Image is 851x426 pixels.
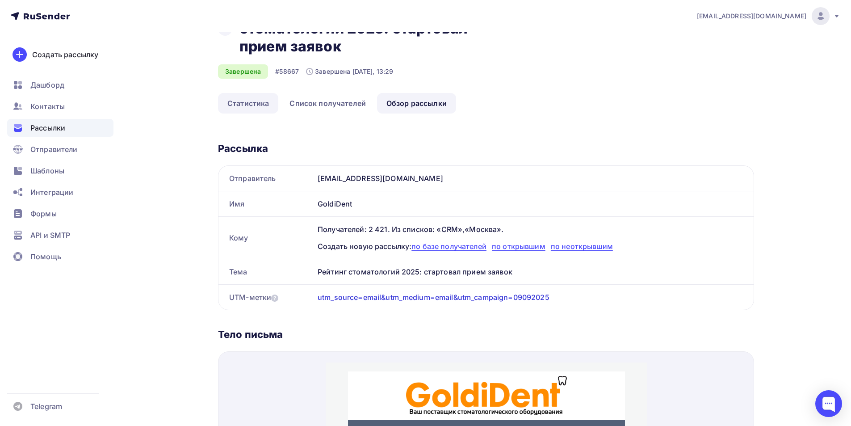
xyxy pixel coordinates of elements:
div: Создать рассылку [32,49,98,60]
div: Получателей: 2 421. Из списков: «CRM»,«Москва». [318,224,743,235]
img: Рейтинг стоматологий 2025 [22,78,299,163]
div: Тема [218,259,314,284]
a: Рассылки [7,119,113,137]
a: Список получателей [280,93,375,114]
a: Контакты [230,57,299,78]
img: Компания Goldident [80,13,241,53]
span: по открывшим [492,242,545,251]
p: Наш партнер — портал 32top приглашает вас принять участие в VI Всероссийском Рейтинге стоматологи... [45,197,277,234]
span: Формы [30,208,57,219]
a: Шаблоны [7,162,113,180]
div: Отправитель [218,166,314,191]
a: Отправители [7,140,113,158]
span: Отправители [30,144,78,155]
a: Контакты [7,97,113,115]
a: Акции [92,57,161,78]
div: Кому [218,217,314,259]
span: Дашборд [30,80,64,90]
div: Рассылка [218,142,754,155]
span: Шаблоны [30,165,64,176]
span: Рассылки [30,122,65,133]
span: Telegram [30,401,62,412]
span: Интеграции [30,187,73,198]
span: по неоткрывшим [551,242,613,251]
a: Обзор рассылки [377,93,456,114]
span: Помощь [30,251,61,262]
span: Контакты [30,101,65,112]
div: Завершена [DATE], 13:29 [306,67,393,76]
a: Статистика [218,93,278,114]
div: Завершена [218,64,268,79]
div: #58667 [275,67,299,76]
div: Рейтинг стоматологий 2025: стартовал прием заявок [314,259,754,284]
div: Имя [218,191,314,216]
a: Каталог [22,57,92,78]
a: Дашборд [7,76,113,94]
div: Создать новую рассылку: [318,241,743,252]
span: API и SMTP [30,230,70,240]
div: Тело письма [218,328,754,341]
strong: Добрый день! [45,177,106,188]
span: Лучшие клиники по каждому городу получат дополнительный приоритет в списках клиник на 32top. [75,322,255,339]
p: Методология оценки состоит из 150+ критериев, разработанных с ведущими стоматологами и владельцам... [45,241,277,260]
div: utm_source=email&utm_medium=email&utm_campaign=09092025 [318,292,549,303]
a: Комплекты [161,57,230,78]
div: UTM-метки [229,292,278,303]
div: [EMAIL_ADDRESS][DOMAIN_NAME] [314,166,754,191]
a: Формы [7,205,113,223]
div: GoldiDent [314,191,754,216]
span: по базе получателей [411,242,486,251]
p: Участие в рейтинге позволит получить престижные награды — дипломы, статуэтки, стикеры и таблички,... [45,266,277,295]
a: [EMAIL_ADDRESS][DOMAIN_NAME] [697,7,840,25]
span: [EMAIL_ADDRESS][DOMAIN_NAME] [697,12,806,21]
